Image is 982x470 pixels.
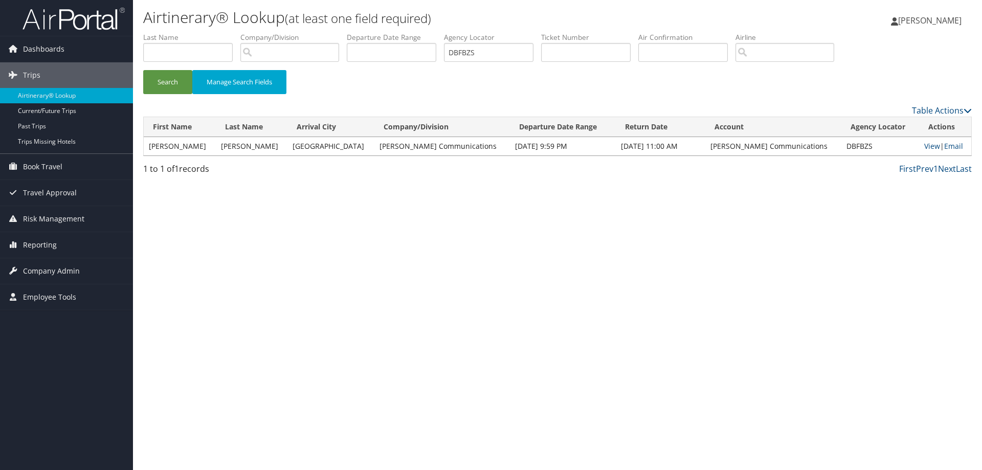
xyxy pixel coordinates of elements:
td: [DATE] 11:00 AM [616,137,706,155]
span: Travel Approval [23,180,77,206]
label: Agency Locator [444,32,541,42]
span: Employee Tools [23,284,76,310]
span: Trips [23,62,40,88]
td: [PERSON_NAME] [216,137,288,155]
a: 1 [933,163,938,174]
h1: Airtinerary® Lookup [143,7,696,28]
td: [PERSON_NAME] Communications [705,137,841,155]
button: Manage Search Fields [192,70,286,94]
th: Company/Division [374,117,510,137]
th: Account: activate to sort column ascending [705,117,841,137]
img: airportal-logo.png [23,7,125,31]
th: First Name: activate to sort column ascending [144,117,216,137]
label: Company/Division [240,32,347,42]
span: Dashboards [23,36,64,62]
span: Book Travel [23,154,62,180]
a: Prev [916,163,933,174]
label: Last Name [143,32,240,42]
a: First [899,163,916,174]
a: Last [956,163,972,174]
th: Agency Locator: activate to sort column ascending [841,117,919,137]
th: Arrival City: activate to sort column ascending [287,117,374,137]
span: Company Admin [23,258,80,284]
td: [PERSON_NAME] [144,137,216,155]
td: [PERSON_NAME] Communications [374,137,510,155]
span: [PERSON_NAME] [898,15,962,26]
label: Ticket Number [541,32,638,42]
th: Actions [919,117,971,137]
span: 1 [174,163,179,174]
span: Reporting [23,232,57,258]
small: (at least one field required) [285,10,431,27]
div: 1 to 1 of records [143,163,339,180]
td: DBFBZS [841,137,919,155]
a: Email [944,141,963,151]
a: Table Actions [912,105,972,116]
td: [DATE] 9:59 PM [510,137,616,155]
a: View [924,141,940,151]
th: Departure Date Range: activate to sort column ascending [510,117,616,137]
a: Next [938,163,956,174]
span: Risk Management [23,206,84,232]
label: Air Confirmation [638,32,735,42]
label: Airline [735,32,842,42]
td: | [919,137,971,155]
th: Last Name: activate to sort column ascending [216,117,288,137]
th: Return Date: activate to sort column ascending [616,117,706,137]
td: [GEOGRAPHIC_DATA] [287,137,374,155]
button: Search [143,70,192,94]
a: [PERSON_NAME] [891,5,972,36]
label: Departure Date Range [347,32,444,42]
